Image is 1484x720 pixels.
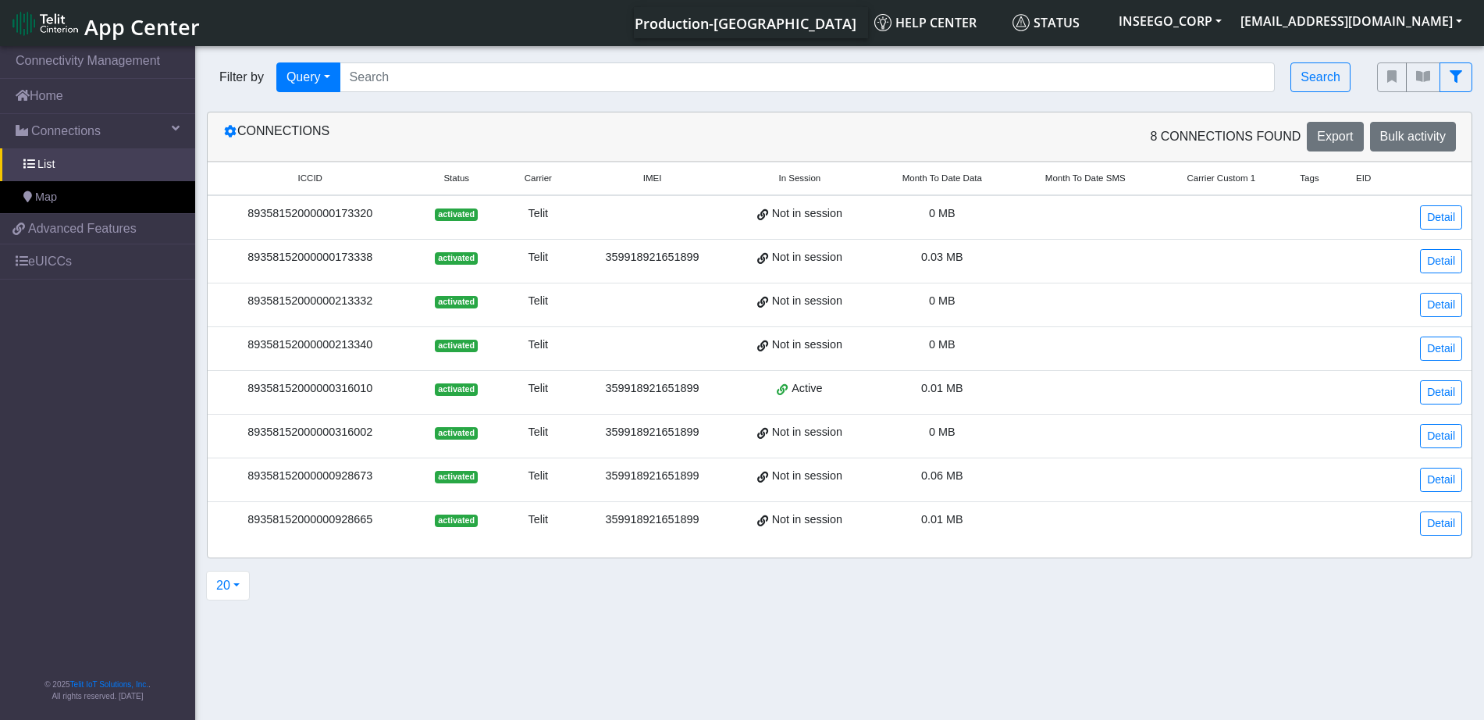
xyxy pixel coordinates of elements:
a: Help center [868,7,1006,38]
span: 0.01 MB [921,382,963,394]
button: 20 [206,571,250,601]
span: 0 MB [929,338,956,351]
span: Carrier Custom 1 [1187,172,1255,185]
div: 89358152000000213332 [217,293,404,310]
span: Tags [1300,172,1319,185]
span: Map [35,189,57,206]
a: App Center [12,6,198,40]
span: Advanced Features [28,219,137,238]
a: Your current platform instance [634,7,856,38]
div: Telit [510,205,567,223]
span: Month To Date Data [902,172,982,185]
div: 359918921651899 [585,380,720,397]
div: 89358152000000928665 [217,511,404,529]
span: Not in session [772,424,842,441]
a: Telit IoT Solutions, Inc. [70,680,148,689]
div: Telit [510,337,567,354]
div: fitlers menu [1377,62,1472,92]
span: 0 MB [929,207,956,219]
div: 89358152000000316002 [217,424,404,441]
div: 89358152000000928673 [217,468,404,485]
span: 8 Connections found [1150,127,1301,146]
div: Connections [212,122,840,151]
span: Filter by [207,68,276,87]
div: 359918921651899 [585,424,720,441]
span: App Center [84,12,200,41]
span: Not in session [772,468,842,485]
span: 0.06 MB [921,469,963,482]
div: Telit [510,424,567,441]
span: Not in session [772,511,842,529]
div: 89358152000000173338 [217,249,404,266]
div: 359918921651899 [585,468,720,485]
a: Detail [1420,511,1462,536]
span: ICCID [298,172,322,185]
div: Telit [510,511,567,529]
a: Detail [1420,380,1462,405]
a: Detail [1420,468,1462,492]
span: Not in session [772,205,842,223]
a: Status [1006,7,1109,38]
span: Export [1317,130,1353,143]
span: activated [435,515,478,527]
span: EID [1356,172,1371,185]
span: activated [435,340,478,352]
span: activated [435,252,478,265]
span: In Session [778,172,820,185]
span: 0.01 MB [921,513,963,526]
button: Search [1290,62,1351,92]
div: Telit [510,249,567,266]
span: activated [435,427,478,440]
span: Connections [31,122,101,141]
img: logo-telit-cinterion-gw-new.png [12,11,78,36]
span: 0.03 MB [921,251,963,263]
span: activated [435,296,478,308]
span: Month To Date SMS [1045,172,1126,185]
span: Bulk activity [1380,130,1446,143]
button: Query [276,62,340,92]
span: 0 MB [929,426,956,438]
div: Telit [510,293,567,310]
span: Production-[GEOGRAPHIC_DATA] [635,14,856,33]
span: Not in session [772,249,842,266]
span: Carrier [525,172,552,185]
span: List [37,156,55,173]
img: knowledge.svg [874,14,891,31]
a: Detail [1420,205,1462,230]
div: 89358152000000173320 [217,205,404,223]
button: Export [1307,122,1363,151]
span: IMEI [643,172,662,185]
input: Search... [340,62,1276,92]
div: 89358152000000213340 [217,337,404,354]
span: 0 MB [929,294,956,307]
a: Detail [1420,249,1462,273]
a: Detail [1420,424,1462,448]
div: 359918921651899 [585,511,720,529]
button: [EMAIL_ADDRESS][DOMAIN_NAME] [1231,7,1472,35]
div: 359918921651899 [585,249,720,266]
button: Bulk activity [1370,122,1456,151]
span: activated [435,209,478,221]
span: Help center [874,14,977,31]
div: Telit [510,468,567,485]
a: Detail [1420,337,1462,361]
img: status.svg [1012,14,1030,31]
button: INSEEGO_CORP [1109,7,1231,35]
span: activated [435,471,478,483]
div: Telit [510,380,567,397]
span: Active [792,380,822,397]
span: Not in session [772,293,842,310]
a: Detail [1420,293,1462,317]
span: Status [443,172,469,185]
div: 89358152000000316010 [217,380,404,397]
span: Not in session [772,337,842,354]
span: activated [435,383,478,396]
span: Status [1012,14,1080,31]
